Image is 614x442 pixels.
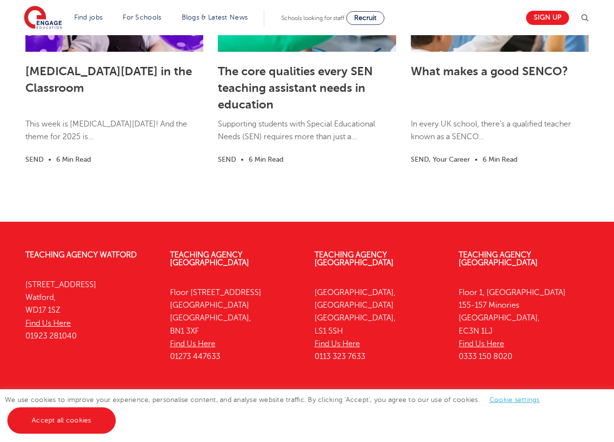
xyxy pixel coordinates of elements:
[218,154,236,165] li: SEND
[25,64,192,95] a: [MEDICAL_DATA][DATE] in the Classroom
[411,154,470,165] li: SEND, Your Career
[43,154,56,165] li: •
[411,118,589,153] p: In every UK school, there's a qualified teacher known as a SENCO...
[459,286,589,363] p: Floor 1, [GEOGRAPHIC_DATA] 155-157 Minories [GEOGRAPHIC_DATA], EC3N 1LJ 0333 150 8020
[315,339,360,348] a: Find Us Here
[25,118,203,153] p: This week is [MEDICAL_DATA][DATE]! And the theme for 2025 is...
[218,118,396,153] p: Supporting students with Special Educational Needs (SEN) requires more than just a...
[7,407,116,434] a: Accept all cookies
[5,396,550,424] span: We use cookies to improve your experience, personalise content, and analyse website traffic. By c...
[281,15,344,21] span: Schools looking for staff
[483,154,517,165] li: 6 Min Read
[470,154,483,165] li: •
[218,64,373,111] a: The core qualities every SEN teaching assistant needs in education
[182,14,248,21] a: Blogs & Latest News
[411,64,568,78] a: What makes a good SENCO?
[315,286,445,363] p: [GEOGRAPHIC_DATA], [GEOGRAPHIC_DATA] [GEOGRAPHIC_DATA], LS1 5SH 0113 323 7633
[354,14,377,21] span: Recruit
[526,11,569,25] a: Sign up
[24,6,62,30] img: Engage Education
[25,278,155,342] p: [STREET_ADDRESS] Watford, WD17 1SZ 01923 281040
[25,154,43,165] li: SEND
[170,286,300,363] p: Floor [STREET_ADDRESS] [GEOGRAPHIC_DATA] [GEOGRAPHIC_DATA], BN1 3XF 01273 447633
[249,154,283,165] li: 6 Min Read
[123,14,161,21] a: For Schools
[459,339,504,348] a: Find Us Here
[236,154,249,165] li: •
[459,251,538,267] a: Teaching Agency [GEOGRAPHIC_DATA]
[315,251,394,267] a: Teaching Agency [GEOGRAPHIC_DATA]
[56,154,91,165] li: 6 Min Read
[170,251,249,267] a: Teaching Agency [GEOGRAPHIC_DATA]
[346,11,384,25] a: Recruit
[25,319,71,328] a: Find Us Here
[74,14,103,21] a: Find jobs
[489,396,540,403] a: Cookie settings
[25,251,137,259] a: Teaching Agency Watford
[170,339,215,348] a: Find Us Here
